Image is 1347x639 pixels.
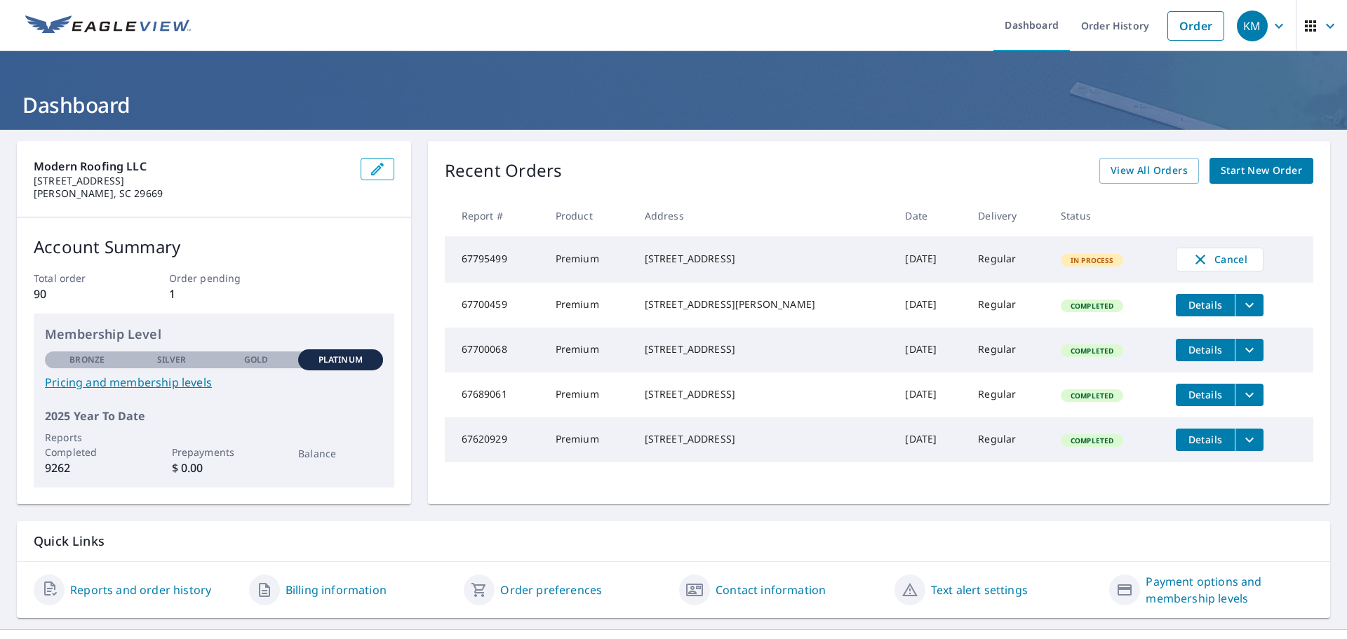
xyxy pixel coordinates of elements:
span: Cancel [1191,251,1249,268]
td: [DATE] [894,283,967,328]
p: Order pending [169,271,259,285]
button: filesDropdownBtn-67700068 [1235,339,1264,361]
td: Premium [544,417,634,462]
td: Regular [967,236,1050,283]
p: $ 0.00 [172,459,256,476]
div: [STREET_ADDRESS] [645,252,883,266]
span: Details [1184,298,1226,311]
button: detailsBtn-67700068 [1176,339,1235,361]
img: EV Logo [25,15,191,36]
span: Details [1184,343,1226,356]
th: Delivery [967,195,1050,236]
th: Product [544,195,634,236]
td: 67620929 [445,417,544,462]
a: View All Orders [1099,158,1199,184]
span: Completed [1062,301,1122,311]
th: Report # [445,195,544,236]
span: Completed [1062,436,1122,445]
td: [DATE] [894,236,967,283]
span: Details [1184,433,1226,446]
div: [STREET_ADDRESS][PERSON_NAME] [645,297,883,311]
th: Status [1050,195,1165,236]
div: [STREET_ADDRESS] [645,387,883,401]
p: [STREET_ADDRESS] [34,175,349,187]
button: detailsBtn-67689061 [1176,384,1235,406]
td: Regular [967,328,1050,372]
th: Date [894,195,967,236]
button: Cancel [1176,248,1264,271]
span: Start New Order [1221,162,1302,180]
td: Premium [544,283,634,328]
button: detailsBtn-67700459 [1176,294,1235,316]
div: [STREET_ADDRESS] [645,342,883,356]
p: Recent Orders [445,158,563,184]
th: Address [634,195,894,236]
p: Gold [244,354,268,366]
td: 67700068 [445,328,544,372]
p: Platinum [319,354,363,366]
button: detailsBtn-67620929 [1176,429,1235,451]
td: [DATE] [894,417,967,462]
td: 67795499 [445,236,544,283]
td: Premium [544,328,634,372]
p: [PERSON_NAME], SC 29669 [34,187,349,200]
span: Completed [1062,391,1122,401]
p: Prepayments [172,445,256,459]
div: KM [1237,11,1268,41]
p: Total order [34,271,123,285]
p: 90 [34,285,123,302]
span: View All Orders [1111,162,1188,180]
p: Bronze [69,354,105,366]
p: 1 [169,285,259,302]
p: Account Summary [34,234,394,260]
span: In Process [1062,255,1122,265]
p: Membership Level [45,325,383,344]
p: 2025 Year To Date [45,408,383,424]
a: Pricing and membership levels [45,374,383,391]
span: Completed [1062,346,1122,356]
a: Start New Order [1209,158,1313,184]
td: Premium [544,236,634,283]
button: filesDropdownBtn-67700459 [1235,294,1264,316]
div: [STREET_ADDRESS] [645,432,883,446]
td: Regular [967,417,1050,462]
h1: Dashboard [17,90,1330,119]
button: filesDropdownBtn-67620929 [1235,429,1264,451]
td: Regular [967,372,1050,417]
a: Order [1167,11,1224,41]
p: Silver [157,354,187,366]
p: Modern Roofing LLC [34,158,349,175]
td: [DATE] [894,328,967,372]
a: Reports and order history [70,581,211,598]
button: filesDropdownBtn-67689061 [1235,384,1264,406]
a: Contact information [716,581,826,598]
td: Regular [967,283,1050,328]
p: 9262 [45,459,129,476]
a: Billing information [286,581,387,598]
p: Quick Links [34,532,1313,550]
span: Details [1184,388,1226,401]
p: Balance [298,446,382,461]
a: Payment options and membership levels [1146,573,1313,607]
p: Reports Completed [45,430,129,459]
td: 67700459 [445,283,544,328]
a: Text alert settings [931,581,1028,598]
td: [DATE] [894,372,967,417]
a: Order preferences [500,581,602,598]
td: Premium [544,372,634,417]
td: 67689061 [445,372,544,417]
